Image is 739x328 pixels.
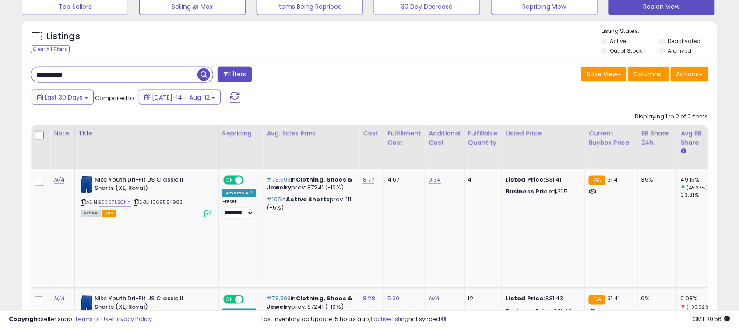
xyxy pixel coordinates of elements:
small: (-99.02%) [686,304,711,311]
small: FBA [589,295,605,305]
div: Amazon AI * [222,309,257,317]
div: 12 [468,295,495,303]
div: 4 [468,176,495,184]
div: Additional Cost [429,129,461,147]
div: Preset: [222,199,257,219]
button: Actions [671,67,708,82]
button: Filters [218,67,252,82]
div: Clear All Filters [31,45,70,53]
div: 0% [641,295,670,303]
span: 2025-09-12 20:56 GMT [693,315,730,323]
a: 8.28 [363,295,375,303]
span: Active Shorts [286,196,330,204]
a: 8.77 [363,175,374,184]
div: Fulfillable Quantity [468,129,498,147]
button: [DATE]-14 - Aug-12 [139,90,221,105]
div: ASIN: [81,176,212,217]
div: 49.15% [681,176,716,184]
div: BB Share 24h. [641,129,673,147]
a: N/A [54,295,64,303]
span: ON [224,296,235,303]
p: in prev: 111 (-5%) [267,196,352,212]
b: Nike Youth Dri-Fit US Classic II Shorts (XL, Royal) [95,176,201,194]
a: 1 active listing [371,315,409,323]
button: Last 30 Days [32,90,94,105]
span: ON [224,177,235,184]
label: Out of Stock [610,47,642,54]
small: Avg BB Share. [681,147,686,155]
b: Business Price: [506,307,554,316]
div: 35% [641,176,670,184]
span: #78,599 [267,175,291,184]
span: OFF [243,296,257,303]
p: in prev: 87241 (-10%) [267,295,352,311]
span: OFF [243,177,257,184]
div: Note [54,129,71,138]
div: Listed Price [506,129,581,138]
span: Clothing, Shoes & Jewelry [267,175,352,192]
a: 5.00 [387,295,400,303]
span: Clothing, Shoes & Jewelry [267,295,352,311]
div: seller snap | | [9,315,152,324]
span: 31.41 [608,295,620,303]
a: N/A [54,175,64,184]
div: Repricing [222,129,260,138]
button: Save View [581,67,627,82]
img: 314O+OpLMOL._SL40_.jpg [81,295,92,313]
div: Current Buybox Price [589,129,634,147]
a: Privacy Policy [113,315,152,323]
label: Deactivated [668,37,701,45]
a: B0C67LGCNY [99,199,131,207]
div: Displaying 1 to 2 of 2 items [635,113,708,121]
p: in prev: 87241 (-10%) [267,176,352,192]
h5: Listings [46,30,80,43]
span: FBA [102,210,117,217]
span: Last 30 Days [45,93,83,102]
div: 33.81% [681,192,716,200]
div: Avg BB Share [681,129,713,147]
div: Fulfillment Cost [387,129,421,147]
div: 4.67 [387,176,418,184]
button: Columns [628,67,669,82]
div: $31.5 [506,188,578,196]
div: Amazon AI * [222,189,257,197]
a: N/A [429,295,439,303]
small: (45.37%) [686,184,708,191]
b: Listed Price: [506,295,545,303]
div: $31.43 [506,308,578,316]
span: All listings currently available for purchase on Amazon [81,210,101,217]
div: 0.08% [681,295,716,303]
label: Archived [668,47,692,54]
div: Cost [363,129,380,138]
span: Columns [634,70,662,78]
small: FBA [589,176,605,185]
b: Business Price: [506,188,554,196]
div: $31.43 [506,295,578,303]
div: Last InventoryLab Update: 5 hours ago, not synced. [261,315,730,324]
label: Active [610,37,626,45]
b: Listed Price: [506,175,545,184]
span: | SKU: 1069584983 [132,199,183,206]
span: [DATE]-14 - Aug-12 [152,93,210,102]
div: Title [78,129,215,138]
span: #105 [267,196,281,204]
b: Nike Youth Dri-Fit US Classic II Shorts (XL, Royal) [95,295,201,314]
p: Listing States: [602,27,717,36]
div: Avg. Sales Rank [267,129,355,138]
a: Terms of Use [75,315,112,323]
span: Compared to: [95,94,135,102]
img: 314O+OpLMOL._SL40_.jpg [81,176,92,193]
span: 31.41 [608,175,620,184]
span: #78,599 [267,295,291,303]
a: 0.34 [429,175,441,184]
strong: Copyright [9,315,41,323]
div: $31.41 [506,176,578,184]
